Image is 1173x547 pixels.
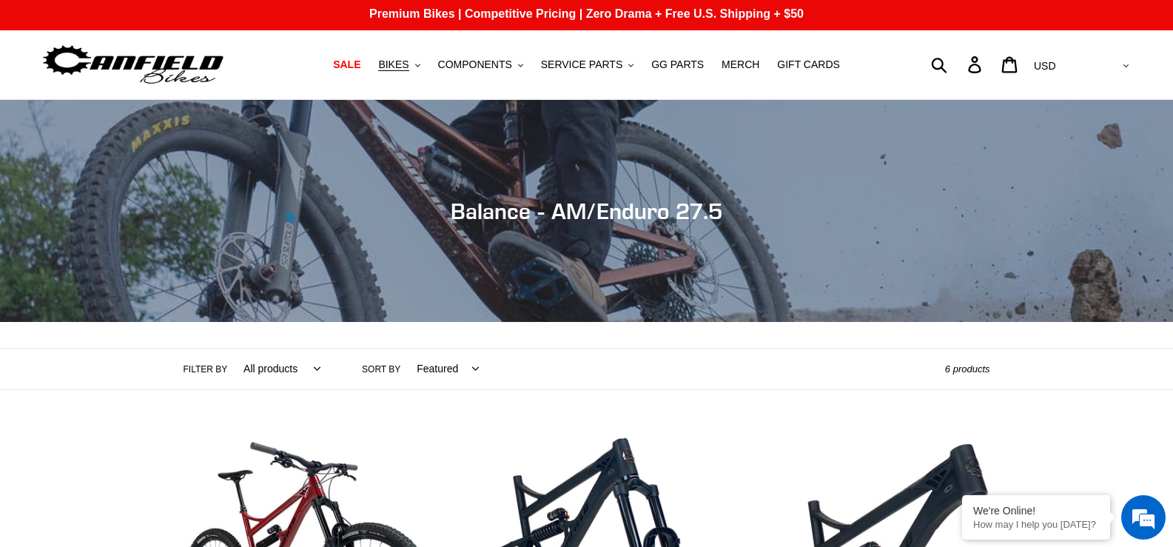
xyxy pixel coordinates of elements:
[378,58,409,71] span: BIKES
[371,55,427,75] button: BIKES
[541,58,622,71] span: SERVICE PARTS
[438,58,512,71] span: COMPONENTS
[945,363,990,375] span: 6 products
[644,55,711,75] a: GG PARTS
[770,55,847,75] a: GIFT CARDS
[99,83,271,102] div: Chat with us now
[41,41,226,88] img: Canfield Bikes
[651,58,704,71] span: GG PARTS
[243,7,278,43] div: Minimize live chat window
[973,519,1099,530] p: How may I help you today?
[534,55,641,75] button: SERVICE PARTS
[451,198,722,224] span: Balance - AM/Enduro 27.5
[973,505,1099,517] div: We're Online!
[777,58,840,71] span: GIFT CARDS
[333,58,360,71] span: SALE
[7,378,282,430] textarea: Type your message and hit 'Enter'
[47,74,84,111] img: d_696896380_company_1647369064580_696896380
[184,363,228,376] label: Filter by
[16,81,38,104] div: Navigation go back
[714,55,767,75] a: MERCH
[939,48,977,81] input: Search
[326,55,368,75] a: SALE
[431,55,531,75] button: COMPONENTS
[86,173,204,323] span: We're online!
[722,58,759,71] span: MERCH
[362,363,400,376] label: Sort by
